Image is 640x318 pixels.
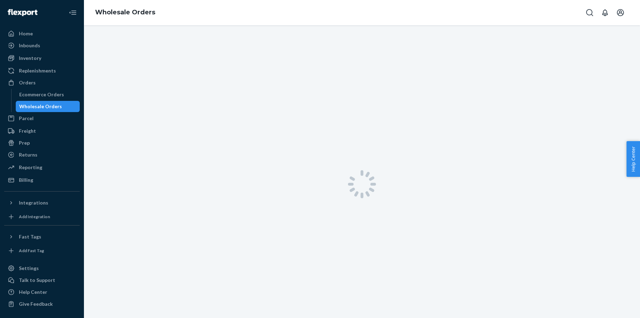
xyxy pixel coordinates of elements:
div: Replenishments [19,67,56,74]
a: Reporting [4,162,80,173]
div: Fast Tags [19,233,41,240]
a: Wholesale Orders [16,101,80,112]
div: Returns [19,151,37,158]
button: Open Search Box [583,6,597,20]
a: Inbounds [4,40,80,51]
ol: breadcrumbs [90,2,161,23]
button: Open account menu [613,6,627,20]
a: Help Center [4,286,80,298]
a: Settings [4,263,80,274]
div: Ecommerce Orders [19,91,64,98]
div: Reporting [19,164,42,171]
img: Flexport logo [8,9,37,16]
div: Add Fast Tag [19,248,44,254]
div: Inventory [19,55,41,62]
div: Add Integration [19,214,50,220]
div: Freight [19,127,36,134]
a: Prep [4,137,80,148]
a: Ecommerce Orders [16,89,80,100]
a: Parcel [4,113,80,124]
div: Talk to Support [19,277,55,284]
button: Give Feedback [4,298,80,310]
a: Wholesale Orders [95,8,155,16]
button: Talk to Support [4,275,80,286]
div: Parcel [19,115,34,122]
div: Help Center [19,289,47,296]
button: Integrations [4,197,80,208]
a: Billing [4,174,80,186]
div: Integrations [19,199,48,206]
button: Help Center [626,141,640,177]
a: Inventory [4,53,80,64]
div: Orders [19,79,36,86]
div: Settings [19,265,39,272]
div: Wholesale Orders [19,103,62,110]
div: Inbounds [19,42,40,49]
a: Home [4,28,80,39]
button: Open notifications [598,6,612,20]
button: Close Navigation [66,6,80,20]
a: Returns [4,149,80,160]
a: Add Fast Tag [4,245,80,256]
a: Freight [4,125,80,137]
div: Home [19,30,33,37]
a: Orders [4,77,80,88]
button: Fast Tags [4,231,80,242]
div: Billing [19,177,33,184]
a: Replenishments [4,65,80,76]
div: Prep [19,139,30,146]
a: Add Integration [4,211,80,222]
div: Give Feedback [19,300,53,307]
